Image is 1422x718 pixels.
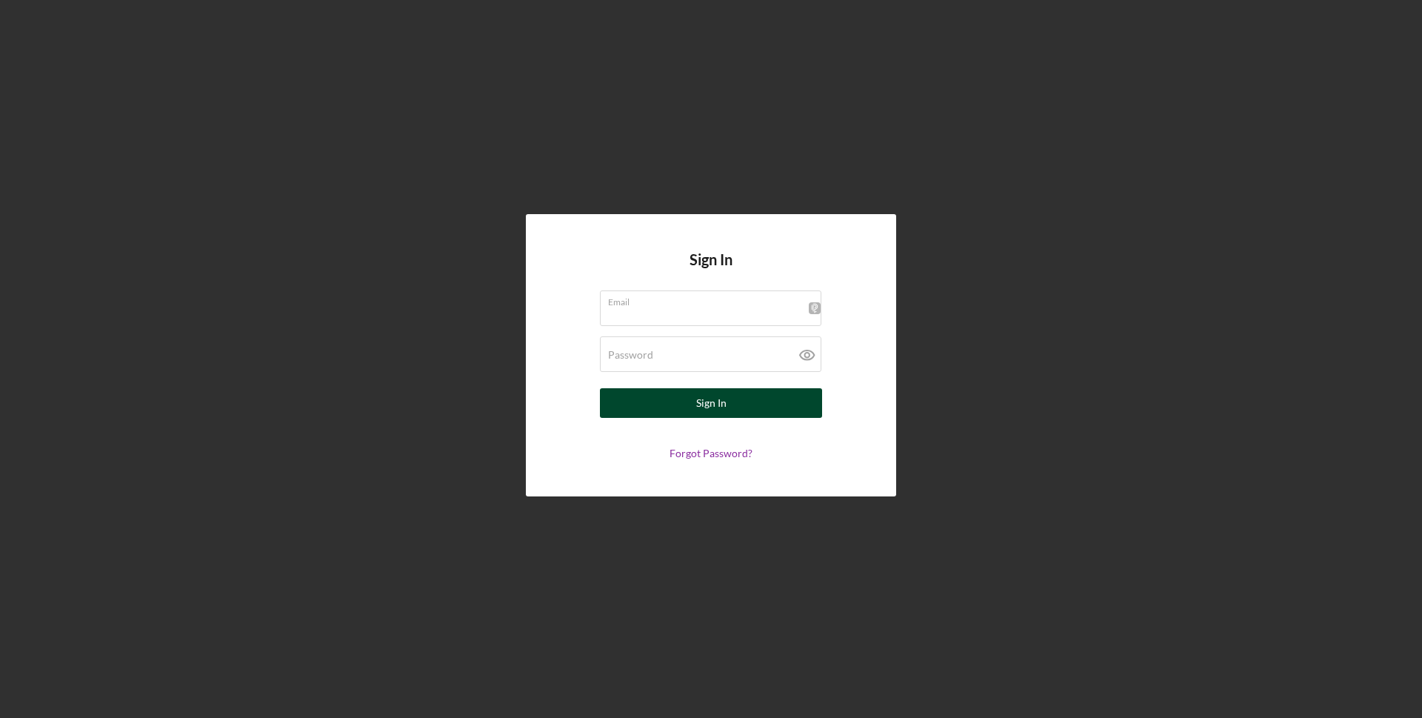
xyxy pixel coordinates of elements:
[608,291,821,308] label: Email
[670,447,752,459] a: Forgot Password?
[696,388,727,418] div: Sign In
[600,388,822,418] button: Sign In
[690,251,732,290] h4: Sign In
[608,349,653,361] label: Password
